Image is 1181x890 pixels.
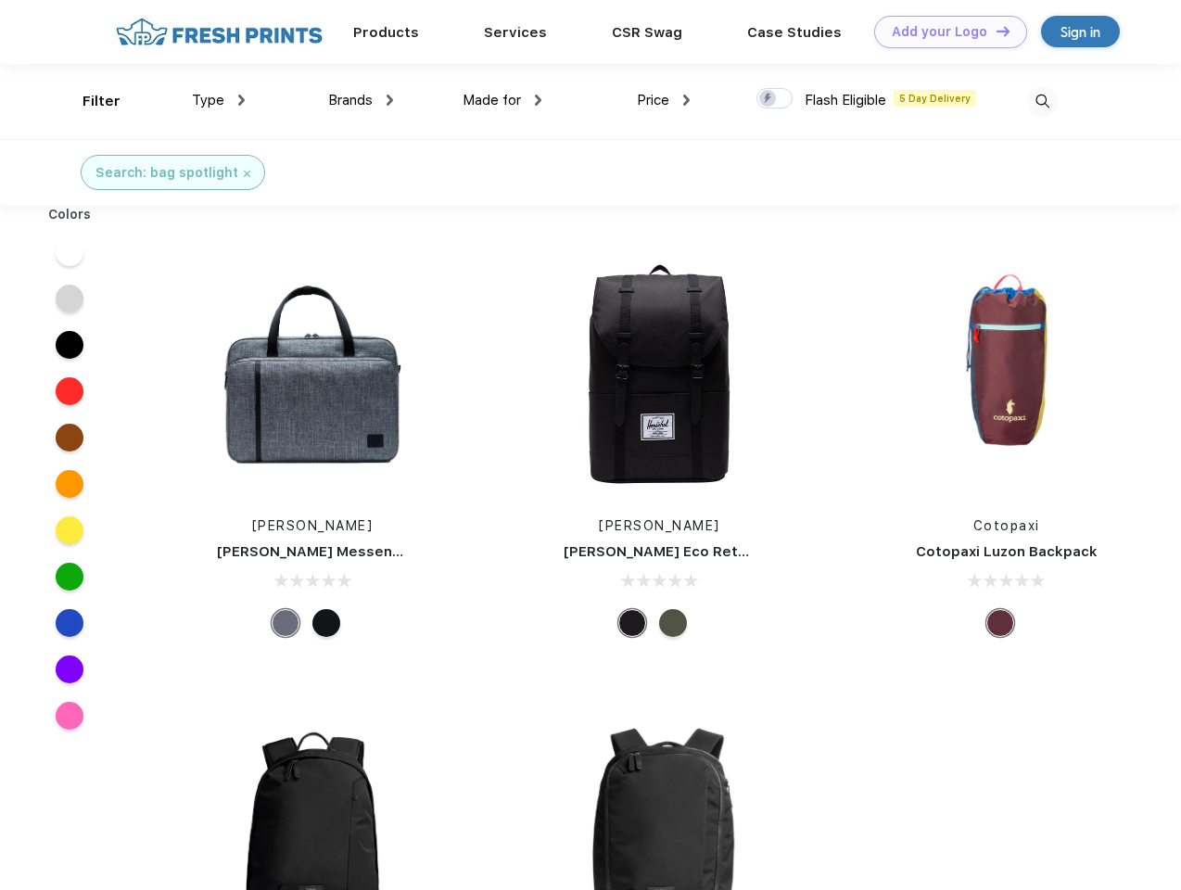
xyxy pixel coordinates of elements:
[659,609,687,637] div: Forest
[535,95,541,106] img: dropdown.png
[387,95,393,106] img: dropdown.png
[252,518,374,533] a: [PERSON_NAME]
[244,171,250,177] img: filter_cancel.svg
[272,609,299,637] div: Raven Crosshatch
[892,24,987,40] div: Add your Logo
[463,92,521,108] span: Made for
[95,163,238,183] div: Search: bag spotlight
[1027,86,1058,117] img: desktop_search.svg
[353,24,419,41] a: Products
[238,95,245,106] img: dropdown.png
[997,26,1010,36] img: DT
[328,92,373,108] span: Brands
[192,92,224,108] span: Type
[599,518,720,533] a: [PERSON_NAME]
[34,205,106,224] div: Colors
[986,609,1014,637] div: Surprise
[110,16,328,48] img: fo%20logo%202.webp
[973,518,1040,533] a: Cotopaxi
[916,543,1098,560] a: Cotopaxi Luzon Backpack
[683,95,690,106] img: dropdown.png
[564,543,943,560] a: [PERSON_NAME] Eco Retreat 15" Computer Backpack
[883,251,1130,498] img: func=resize&h=266
[894,90,976,107] span: 5 Day Delivery
[637,92,669,108] span: Price
[217,543,417,560] a: [PERSON_NAME] Messenger
[618,609,646,637] div: Black
[805,92,886,108] span: Flash Eligible
[1060,21,1100,43] div: Sign in
[83,91,121,112] div: Filter
[536,251,782,498] img: func=resize&h=266
[1041,16,1120,47] a: Sign in
[189,251,436,498] img: func=resize&h=266
[312,609,340,637] div: Black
